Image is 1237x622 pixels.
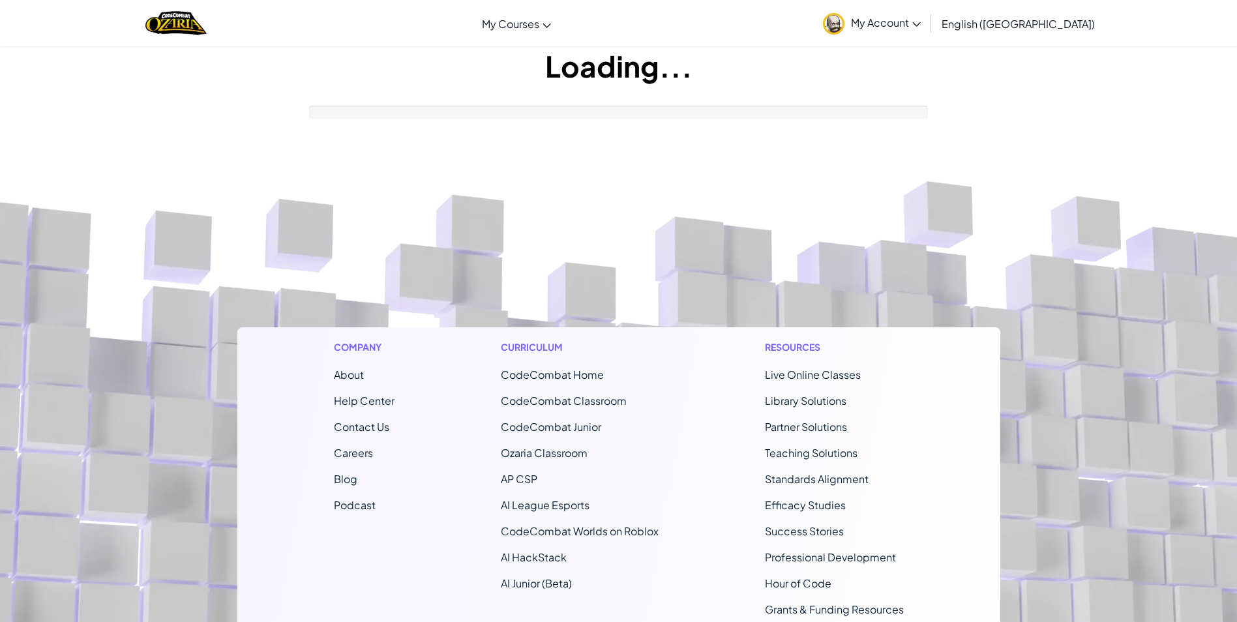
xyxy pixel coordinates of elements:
[501,472,537,486] a: AP CSP
[765,524,844,538] a: Success Stories
[942,17,1095,31] span: English ([GEOGRAPHIC_DATA])
[935,6,1101,41] a: English ([GEOGRAPHIC_DATA])
[765,498,846,512] a: Efficacy Studies
[765,368,861,381] a: Live Online Classes
[334,498,376,512] a: Podcast
[334,394,395,407] a: Help Center
[501,420,601,434] a: CodeCombat Junior
[334,368,364,381] a: About
[765,550,896,564] a: Professional Development
[765,602,904,616] a: Grants & Funding Resources
[145,10,206,37] a: Ozaria by CodeCombat logo
[475,6,558,41] a: My Courses
[851,16,921,29] span: My Account
[501,446,588,460] a: Ozaria Classroom
[482,17,539,31] span: My Courses
[334,446,373,460] a: Careers
[765,472,869,486] a: Standards Alignment
[334,340,395,354] h1: Company
[816,3,927,44] a: My Account
[334,420,389,434] span: Contact Us
[765,340,904,354] h1: Resources
[501,340,659,354] h1: Curriculum
[145,10,206,37] img: Home
[765,576,831,590] a: Hour of Code
[765,420,847,434] a: Partner Solutions
[334,472,357,486] a: Blog
[501,550,567,564] a: AI HackStack
[765,446,857,460] a: Teaching Solutions
[765,394,846,407] a: Library Solutions
[501,576,572,590] a: AI Junior (Beta)
[501,498,589,512] a: AI League Esports
[501,368,604,381] span: CodeCombat Home
[501,524,659,538] a: CodeCombat Worlds on Roblox
[501,394,627,407] a: CodeCombat Classroom
[823,13,844,35] img: avatar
